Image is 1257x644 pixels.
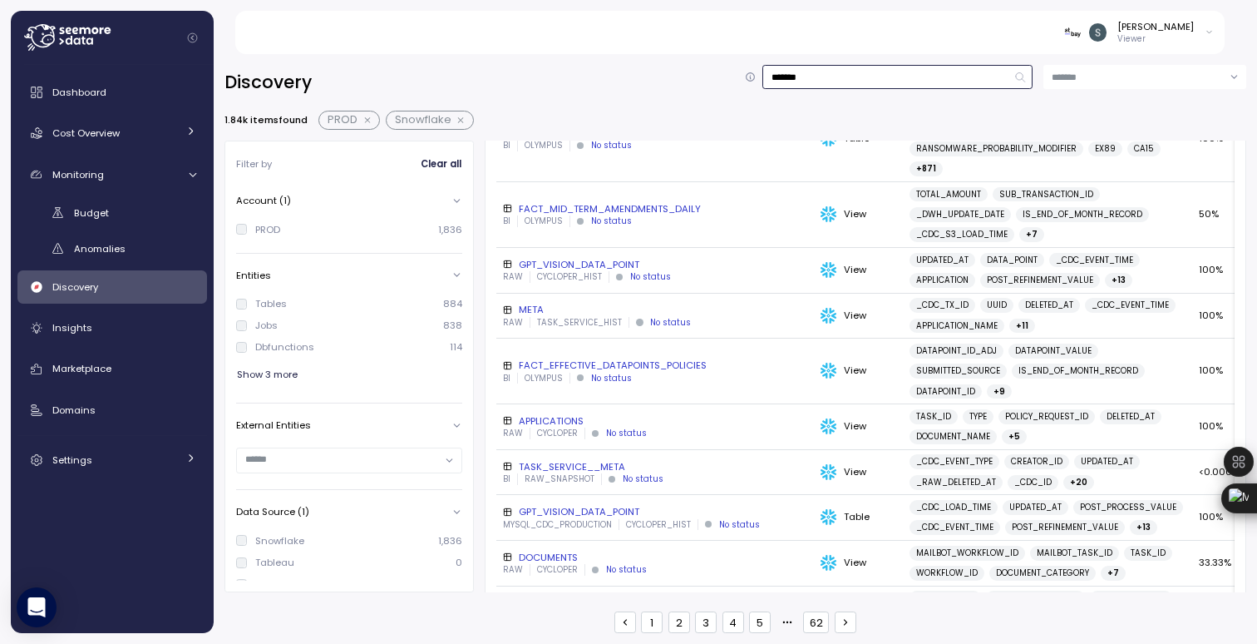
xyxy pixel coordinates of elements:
[980,253,1044,268] a: DATA_POINT
[1016,319,1028,334] span: + 11
[1080,500,1176,515] span: POST_PROCESS_VALUE
[503,473,510,485] p: BI
[1023,207,1142,222] span: IS_END_OF_MONTH_RECORD
[916,566,978,581] span: WORKFLOW_ID
[909,344,1003,359] a: DATAPOINT_ID_ADJ
[987,273,1093,288] span: POST_REFINEMENT_VALUE
[916,227,1008,242] span: _CDC_S3_LOAD_TIME
[606,428,647,439] div: No status
[980,273,1100,288] a: POST_REFINEMENT_VALUE
[503,359,807,372] div: FACT_EFFECTIVE_DATAPOINTS_POLICIES
[537,428,578,439] p: CYCLOPER
[537,564,578,576] p: CYCLOPER
[237,364,298,386] span: Show 3 more
[821,555,896,572] div: View
[503,258,807,271] div: GPT_VISION_DATA_POINT
[503,215,510,227] p: BI
[1056,253,1133,268] span: _CDC_EVENT_TIME
[503,551,807,576] a: DOCUMENTSRAWCYCLOPERNo status
[1117,20,1194,33] div: [PERSON_NAME]
[695,612,717,633] button: 3
[989,566,1096,581] a: DOCUMENT_CATEGORY
[503,303,807,328] a: METARAWTASK_SERVICE_HISTNo status
[1014,475,1052,490] span: _CDC_ID
[749,612,771,633] button: 5
[916,207,1004,222] span: _DWH_UPDATE_DATE
[1117,33,1194,45] p: Viewer
[916,409,951,424] span: TASK_ID
[591,373,632,384] div: No status
[52,280,98,294] span: Discovery
[821,464,896,481] div: View
[909,520,1000,535] a: _CDC_EVENT_TIME
[1092,298,1169,313] span: _CDC_EVENT_TIME
[1037,546,1112,561] span: MAILBOT_TASK_ID
[916,520,993,535] span: _CDC_EVENT_TIME
[986,591,1085,606] a: Status Update Date
[980,298,1013,313] a: UUID
[1090,591,1172,606] a: Public Relations
[916,161,936,176] span: + 871
[821,419,896,435] div: View
[1064,23,1082,41] img: 676124322ce2d31a078e3b71.PNG
[503,202,807,215] div: FACT_MID_TERM_AMENDMENTS_DAILY
[525,215,563,227] p: OLYMPUS
[1107,566,1119,581] span: + 7
[909,141,1083,156] a: RANSOMWARE_PROBABILITY_MODIFIER
[821,262,896,279] div: View
[537,317,622,329] p: TASK_SERVICE_HIST
[987,298,1007,313] span: UUID
[52,453,92,467] span: Settings
[255,297,287,310] div: Tables
[916,273,969,288] span: APPLICATION
[224,113,308,126] p: 1.84k items found
[803,612,829,633] button: 62
[1005,520,1125,535] a: POST_REFINEMENT_VALUE
[503,303,807,316] div: META
[224,71,312,95] h2: Discovery
[909,409,958,424] a: TASK_ID
[641,612,663,633] button: 1
[236,157,272,171] p: Filter by
[1049,253,1140,268] a: _CDC_EVENT_TIME
[909,591,981,606] a: Extra Expense
[17,158,207,191] a: Monitoring
[503,414,807,439] a: APPLICATIONSRAWCYCLOPERNo status
[916,591,974,606] span: Extra Expense
[456,577,462,591] p: 9
[1018,364,1138,379] span: IS_END_OF_MONTH_RECORD
[503,460,807,485] a: TASK_SERVICE__METABIRAW_SNAPSHOTNo status
[1008,344,1098,359] a: DATAPOINT_VALUE
[916,141,1077,156] span: RANSOMWARE_PROBABILITY_MODIFIER
[236,505,309,518] p: Data Source (1)
[916,475,996,490] span: _RAW_DELETED_AT
[1081,454,1133,469] span: UPDATED_AT
[503,317,523,329] p: RAW
[443,297,462,310] p: 884
[1011,454,1062,469] span: CREATOR_ID
[456,556,462,569] p: 0
[1015,344,1092,359] span: DATAPOINT_VALUE
[503,551,807,564] div: DOCUMENTS
[1097,591,1166,606] span: Public Relations
[909,566,984,581] a: WORKFLOW_ID
[503,202,807,227] a: FACT_MID_TERM_AMENDMENTS_DAILYBIOLYMPUSNo status
[1004,454,1069,469] a: CREATOR_ID
[255,577,271,591] div: Dbt
[395,111,451,129] span: Snowflake
[17,116,207,150] a: Cost Overview
[420,152,462,176] button: Clear all
[668,612,690,633] button: 2
[328,111,357,129] span: PROD
[52,404,96,417] span: Domains
[503,564,523,576] p: RAW
[74,206,109,220] span: Budget
[255,223,280,236] div: PROD
[909,253,975,268] a: UPDATED_AT
[1095,141,1116,156] span: EX89
[17,270,207,304] a: Discovery
[1026,227,1038,242] span: + 7
[916,454,993,469] span: _CDC_EVENT_TYPE
[1112,273,1126,288] span: + 13
[998,409,1095,424] a: POLICY_REQUEST_ID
